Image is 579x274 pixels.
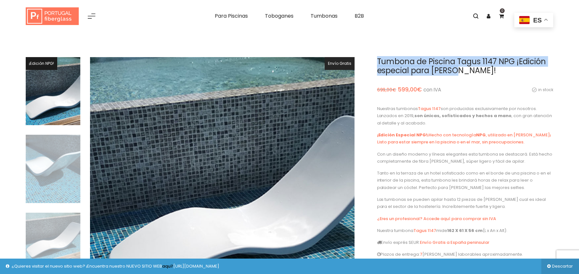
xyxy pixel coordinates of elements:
[377,251,420,257] a: Plazos de entrega:
[377,170,553,191] p: Tanto en la terraza de un hotel sofisticado como en el borde de una piscina o en el interior de l...
[377,151,553,165] p: Con un diseño moderno y líneas elegantes esta tumbona se destacará. Está hecho completamente de f...
[423,251,523,257] a: [PERSON_NAME] laborables aproximadamente.
[377,196,553,210] p: Las tumbonas se pueden apilar hasta 12 piezas de [PERSON_NAME] cual es ideal para el sector de la...
[500,8,505,13] span: 0
[215,12,248,20] span: Para Piscinas
[26,57,80,125] img: 1200x800-14-Tumbona-Tagus-1147-para-Playa-Piscina-Jard%C3%ADn-Terraza-Balc%C3%B3n-Porche-Hotel-de...
[530,87,553,93] p: in stock
[420,251,423,257] a: 7
[26,7,79,25] img: Portugal fiberglass ES
[414,227,437,234] a: Tagus 1147
[355,12,364,20] span: B2B
[377,105,553,127] p: Nuestras tumbonas son producidas exclusivamente por nosotros. Lanzados en 2019, , con gran atenci...
[260,10,298,22] a: Toboganes
[377,57,553,76] h1: Tumbona de Piscina Tagus 1147 NPG ¡Edición especial para [PERSON_NAME]!
[377,216,496,222] a: ¿Eres un profesional? Accede aquí para comprar sin IVA
[377,132,428,138] a: ¡Edición Especial NPG!
[265,12,294,20] span: Toboganes
[418,106,441,112] a: Tagus 1147
[417,85,422,93] span: €
[162,263,173,269] a: aquí!
[377,239,420,245] a: Envío exprés SEUR:
[377,132,551,145] a: ¡Hecho con tecnología , utilizado en [PERSON_NAME]¡ Listo para estar siempre en la piscina o en e...
[306,10,342,22] a: Tumbonas
[393,87,396,93] span: €
[476,132,486,138] strong: NPG
[311,12,338,20] span: Tumbonas
[533,17,542,24] span: es
[424,86,441,93] small: con IVA
[29,61,54,66] span: ¡Edición NPG!
[398,85,422,93] bdi: 599,00
[541,259,579,274] a: Descartar
[328,61,351,66] span: Envío Gratis
[448,227,483,234] strong: 162 X 61 X 56 cm
[377,227,553,234] p: Nuestra tumbona mide (L x An x Alt).
[377,87,396,93] bdi: 699,00
[420,239,490,245] a: Envío Gratis a España peninsular
[210,10,253,22] a: Para Piscinas
[26,135,80,203] img: 545x545-15-Tumbona-Tagus-1147-para-Playa-Piscina-Jard%C3%ADn-Terraza-Balc%C3%B3n-Porche-Hotel-de-...
[350,10,369,22] a: B2B
[519,16,530,24] img: es
[415,113,512,119] strong: son únicas, sofisticados y hechos a mano
[495,10,508,22] a: 0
